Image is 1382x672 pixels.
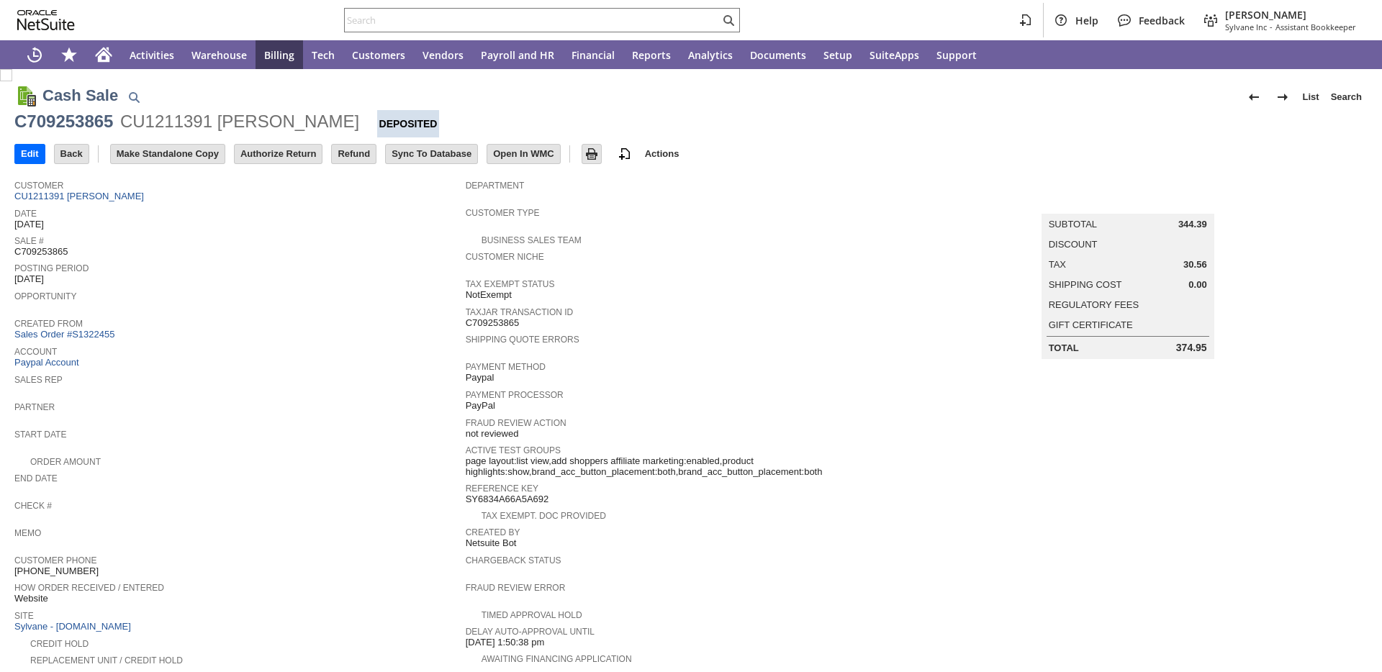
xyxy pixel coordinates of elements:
[466,307,574,317] a: TaxJar Transaction ID
[750,48,806,62] span: Documents
[14,236,44,246] a: Sale #
[26,46,43,63] svg: Recent Records
[1225,22,1267,32] span: Sylvane Inc
[264,48,294,62] span: Billing
[30,457,101,467] a: Order Amount
[303,40,343,69] a: Tech
[466,372,494,383] span: Paypal
[688,48,733,62] span: Analytics
[30,639,89,649] a: Credit Hold
[14,347,57,357] a: Account
[14,566,99,577] span: [PHONE_NUMBER]
[111,145,225,163] input: Make Standalone Copy
[1049,299,1139,310] a: Regulatory Fees
[482,235,582,245] a: Business Sales Team
[414,40,472,69] a: Vendors
[482,511,606,521] a: Tax Exempt. Doc Provided
[14,181,63,191] a: Customer
[679,40,741,69] a: Analytics
[352,48,405,62] span: Customers
[14,528,41,538] a: Memo
[1188,279,1206,291] span: 0.00
[466,181,525,191] a: Department
[472,40,563,69] a: Payroll and HR
[14,430,66,440] a: Start Date
[14,583,164,593] a: How Order Received / Entered
[1049,259,1066,270] a: Tax
[466,637,545,648] span: [DATE] 1:50:38 pm
[466,289,512,301] span: NotExempt
[487,145,560,163] input: Open In WMC
[466,252,544,262] a: Customer Niche
[17,40,52,69] a: Recent Records
[466,390,564,400] a: Payment Processor
[14,555,96,566] a: Customer Phone
[466,418,566,428] a: Fraud Review Action
[466,335,579,345] a: Shipping Quote Errors
[466,445,561,455] a: Active Test Groups
[936,48,977,62] span: Support
[15,145,45,163] input: Edit
[345,12,720,29] input: Search
[466,317,519,329] span: C709253865
[1178,219,1207,230] span: 344.39
[95,46,112,63] svg: Home
[14,191,148,201] a: CU1211391 [PERSON_NAME]
[14,593,48,604] span: Website
[86,40,121,69] a: Home
[870,48,919,62] span: SuiteApps
[720,12,737,29] svg: Search
[14,621,135,632] a: Sylvane - [DOMAIN_NAME]
[1325,86,1368,109] a: Search
[120,110,359,133] div: CU1211391 [PERSON_NAME]
[235,145,322,163] input: Authorize Return
[14,329,118,340] a: Sales Order #S1322455
[1075,14,1098,27] span: Help
[1049,279,1122,290] a: Shipping Cost
[466,627,595,637] a: Delay Auto-Approval Until
[14,357,79,368] a: Paypal Account
[1042,191,1214,214] caption: Summary
[42,83,118,107] h1: Cash Sale
[17,10,75,30] svg: logo
[582,145,601,163] input: Print
[1049,239,1098,250] a: Discount
[741,40,815,69] a: Documents
[466,208,540,218] a: Customer Type
[386,145,477,163] input: Sync To Database
[623,40,679,69] a: Reports
[466,583,566,593] a: Fraud Review Error
[1275,22,1356,32] span: Assistant Bookkeeper
[256,40,303,69] a: Billing
[1176,342,1207,354] span: 374.95
[1183,259,1207,271] span: 30.56
[312,48,335,62] span: Tech
[125,88,143,106] img: Quick Find
[343,40,414,69] a: Customers
[466,494,549,505] span: SY6834A66A5A692
[861,40,928,69] a: SuiteApps
[14,291,76,301] a: Opportunity
[616,145,633,163] img: add-record.svg
[14,402,55,412] a: Partner
[1049,319,1133,330] a: Gift Certificate
[466,455,910,478] span: page layout:list view,add shoppers affiliate marketing:enabled,product highlights:show,brand_acc_...
[52,40,86,69] div: Shortcuts
[121,40,183,69] a: Activities
[14,473,58,483] a: End Date
[563,40,623,69] a: Financial
[466,279,555,289] a: Tax Exempt Status
[481,48,554,62] span: Payroll and HR
[466,527,520,537] a: Created By
[332,145,376,163] input: Refund
[1225,8,1356,22] span: [PERSON_NAME]
[823,48,852,62] span: Setup
[55,145,89,163] input: Back
[466,537,517,549] span: Netsuite Bot
[14,501,52,511] a: Check #
[466,362,546,372] a: Payment Method
[639,148,685,159] a: Actions
[377,110,440,137] div: Deposited
[466,400,495,412] span: PayPal
[130,48,174,62] span: Activities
